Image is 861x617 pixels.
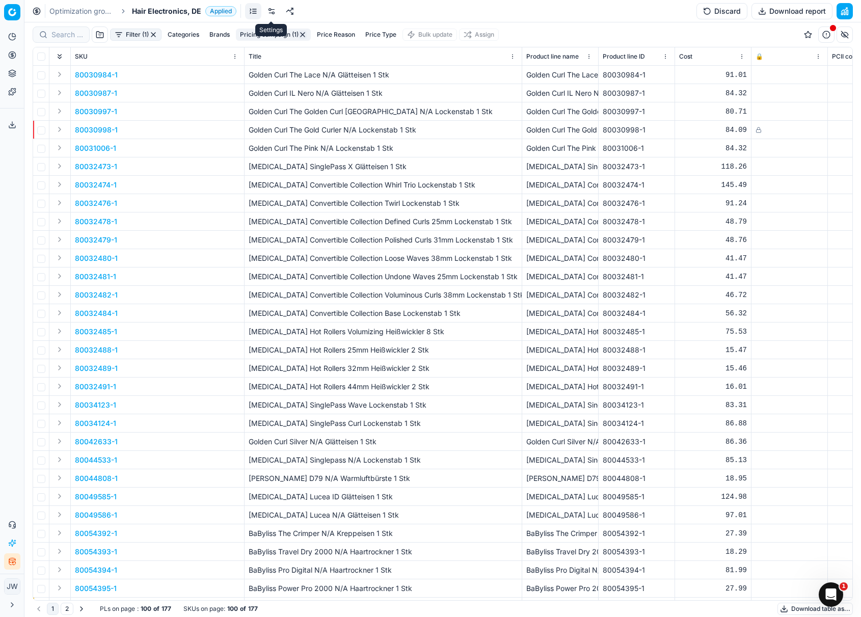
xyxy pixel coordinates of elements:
div: [PERSON_NAME] D79 N/A Warmluftbürste 1 Stk [526,473,594,484]
button: 80054393-1 [75,547,117,557]
div: [MEDICAL_DATA] Convertible Collection Undone Waves 25mm Lockenstab 1 Stk [526,272,594,282]
div: 80030998-1 [603,125,670,135]
div: 80030987-1 [603,88,670,98]
button: Expand [53,343,66,356]
div: [MEDICAL_DATA] SinglePass Curl Lockenstab 1 Stk [526,418,594,428]
div: Golden Curl The Pink N/A Lockenstab 1 Stk [526,143,594,153]
div: 18.29 [679,547,747,557]
div: 80032476-1 [603,198,670,208]
strong: 100 [227,605,238,613]
div: 80044533-1 [603,455,670,465]
div: 46.72 [679,290,747,300]
p: BaByliss The Crimper N/A Kreppeisen 1 Stk [249,528,518,539]
button: Expand [53,582,66,594]
button: Expand [53,215,66,227]
div: 80031006-1 [603,143,670,153]
div: 80049586-1 [603,510,670,520]
button: Bulk update [402,29,457,41]
div: Golden Curl IL Nero N/A Glätteisen 1 Stk [526,88,594,98]
div: 80030984-1 [603,70,670,80]
button: Expand [53,545,66,557]
button: Expand [53,435,66,447]
div: 80032479-1 [603,235,670,245]
button: 80030998-1 [75,125,118,135]
div: [MEDICAL_DATA] Lucea N/A Glätteisen 1 Stk [526,510,594,520]
button: Expand [53,270,66,282]
p: [MEDICAL_DATA] Convertible Collection Polished Curls 31mm Lockenstab 1 Stk [249,235,518,245]
button: 80032479-1 [75,235,117,245]
button: Assign [459,29,499,41]
div: [MEDICAL_DATA] SinglePass Wave Lockenstab 1 Stk [526,400,594,410]
button: 1 [47,603,59,615]
button: Expand [53,123,66,136]
button: 80032488-1 [75,345,118,355]
button: 80032481-1 [75,272,116,282]
button: Expand [53,68,66,81]
strong: of [153,605,159,613]
div: 80032474-1 [603,180,670,190]
p: [PERSON_NAME] D79 N/A Warmluftbürste 1 Stk [249,473,518,484]
button: Expand [53,564,66,576]
button: 80032474-1 [75,180,117,190]
button: Categories [164,29,203,41]
button: 80044533-1 [75,455,117,465]
button: 80049585-1 [75,492,117,502]
div: [MEDICAL_DATA] Hot Rollers 25mm Heißwickler 2 Stk [526,345,594,355]
nav: breadcrumb [49,6,236,16]
button: Pricing campaign (1) [236,29,311,41]
p: Golden Curl Silver N/A Glätteisen 1 Stk [249,437,518,447]
div: [MEDICAL_DATA] Convertible Collection Loose Waves 38mm Lockenstab 1 Stk [526,253,594,263]
p: [MEDICAL_DATA] SinglePass Curl Lockenstab 1 Stk [249,418,518,428]
div: 80044808-1 [603,473,670,484]
div: 81.99 [679,565,747,575]
div: [MEDICAL_DATA] Convertible Collection Defined Curls 25mm Lockenstab 1 Stk [526,217,594,227]
span: PCII cost [832,52,857,61]
div: [MEDICAL_DATA] Lucea ID Glätteisen 1 Stk [526,492,594,502]
div: 80054394-1 [603,565,670,575]
div: [MEDICAL_DATA] Hot Rollers 32mm Heißwickler 2 Stk [526,363,594,373]
button: 80034124-1 [75,418,116,428]
button: 80032484-1 [75,308,118,318]
p: 80030987-1 [75,88,117,98]
button: Expand [53,325,66,337]
button: Expand [53,398,66,411]
iframe: Intercom live chat [819,582,843,607]
div: 27.39 [679,528,747,539]
p: 80031006-1 [75,143,116,153]
div: 80032481-1 [603,272,670,282]
div: 85.13 [679,455,747,465]
span: Hair Electronics, DEApplied [132,6,236,16]
span: Product line name [526,52,579,61]
button: Discard [696,3,747,19]
button: Expand [53,490,66,502]
button: 80030997-1 [75,106,117,117]
button: 80032478-1 [75,217,117,227]
strong: 177 [248,605,258,613]
div: [MEDICAL_DATA] Hot Rollers 44mm Heißwickler 2 Stk [526,382,594,392]
strong: 100 [141,605,151,613]
button: Expand [53,508,66,521]
span: 🔒 [756,52,763,61]
button: Expand [53,453,66,466]
p: Golden Curl The Pink N/A Lockenstab 1 Stk [249,143,518,153]
p: [MEDICAL_DATA] Convertible Collection Loose Waves 38mm Lockenstab 1 Stk [249,253,518,263]
button: 80049586-1 [75,510,117,520]
div: 80054392-1 [603,528,670,539]
p: 80042633-1 [75,437,118,447]
div: 41.47 [679,253,747,263]
p: 80030984-1 [75,70,118,80]
strong: of [240,605,246,613]
p: Golden Curl The Lace N/A Glätteisen 1 Stk [249,70,518,80]
input: Search by SKU or title [51,30,83,40]
button: 80032489-1 [75,363,118,373]
a: Optimization groups [49,6,115,16]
